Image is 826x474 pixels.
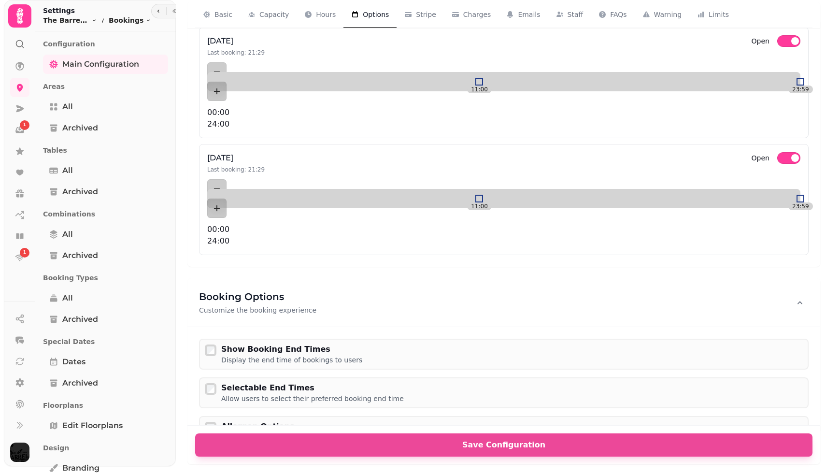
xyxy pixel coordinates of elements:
a: 1 [10,120,29,140]
button: Staff [548,2,591,28]
button: Add item [207,199,227,218]
a: Archived [43,310,168,329]
button: Options [343,2,397,28]
p: Areas [43,78,168,95]
div: Display the end time of bookings to users [221,355,362,365]
a: Archived [43,246,168,265]
span: All [62,101,73,113]
div: Show Booking End Times [221,344,362,355]
a: Archived [43,373,168,393]
button: Add item [207,62,227,82]
span: Edit Floorplans [62,420,123,431]
div: Allergen Options [221,421,395,432]
span: All [62,165,73,176]
a: Main Configuration [43,55,168,74]
span: Dates [62,356,85,368]
h4: [DATE] [207,35,265,47]
a: Edit Floorplans [43,416,168,435]
span: Capacity [259,10,289,19]
p: Configuration [43,35,168,53]
p: Customize the booking experience [199,305,316,315]
button: Warning [635,2,690,28]
h2: Settings [43,6,151,15]
span: Branding [62,462,100,474]
button: Add item [207,82,227,101]
a: All [43,97,168,116]
span: Stripe [416,10,436,19]
p: 00:00 [207,224,800,235]
span: Archived [62,377,98,389]
div: Selectable End Times [221,382,404,394]
button: User avatar [8,443,31,462]
span: Archived [62,250,98,261]
p: Floorplans [43,397,168,414]
h3: Booking Options [199,290,316,303]
span: Archived [62,122,98,134]
button: Emails [498,2,548,28]
span: Options [363,10,389,19]
h4: [DATE] [207,152,265,164]
span: The Barrelman [43,15,89,25]
label: Open [752,35,769,47]
a: Dates [43,352,168,372]
a: Archived [43,182,168,201]
nav: breadcrumb [43,15,151,25]
img: User avatar [10,443,29,462]
button: Hours [297,2,343,28]
p: 00:00 [207,107,800,118]
p: Last booking: 21:29 [207,166,265,173]
span: Main Configuration [62,58,139,70]
label: Open [752,152,769,164]
button: Bookings [109,15,151,25]
a: Archived [43,118,168,138]
button: FAQs [591,2,634,28]
a: All [43,161,168,180]
span: Emails [518,10,540,19]
span: FAQs [610,10,627,19]
p: Special Dates [43,333,168,350]
span: All [62,229,73,240]
p: 24:00 [207,235,800,247]
button: Save Configuration [195,433,812,457]
span: Charges [463,10,491,19]
span: 1 [23,122,26,129]
span: Archived [62,314,98,325]
a: All [43,288,168,308]
span: Staff [568,10,584,19]
button: Add item [207,179,227,199]
span: Save Configuration [207,441,801,449]
button: Basic [195,2,240,28]
p: Design [43,439,168,457]
button: Charges [444,2,499,28]
p: Booking Types [43,269,168,287]
a: 1 [10,248,29,267]
button: Capacity [240,2,297,28]
a: All [43,225,168,244]
p: Combinations [43,205,168,223]
span: Hours [316,10,336,19]
span: Archived [62,186,98,198]
span: All [62,292,73,304]
div: Allow users to select their preferred booking end time [221,394,404,403]
span: Basic [214,10,232,19]
p: 24:00 [207,118,800,130]
p: Last booking: 21:29 [207,49,265,57]
span: 1 [23,249,26,256]
button: The Barrelman [43,15,97,25]
button: Stripe [397,2,444,28]
p: Tables [43,142,168,159]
